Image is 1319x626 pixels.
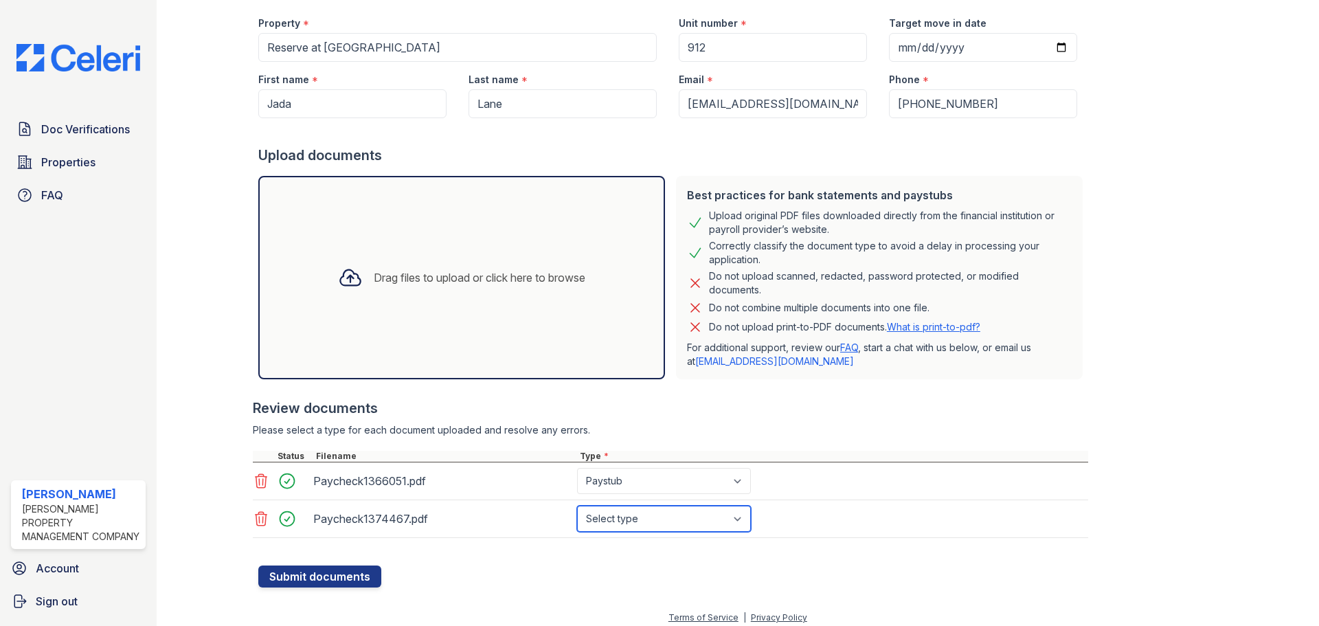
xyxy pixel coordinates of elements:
[258,566,381,588] button: Submit documents
[313,470,572,492] div: Paycheck1366051.pdf
[679,73,704,87] label: Email
[313,451,577,462] div: Filename
[313,508,572,530] div: Paycheck1374467.pdf
[253,399,1088,418] div: Review documents
[258,146,1088,165] div: Upload documents
[41,121,130,137] span: Doc Verifications
[668,612,739,623] a: Terms of Service
[36,560,79,577] span: Account
[275,451,313,462] div: Status
[709,300,929,316] div: Do not combine multiple documents into one file.
[889,73,920,87] label: Phone
[5,44,151,71] img: CE_Logo_Blue-a8612792a0a2168367f1c8372b55b34899dd931a85d93a1a3d3e32e68fde9ad4.png
[687,341,1072,368] p: For additional support, review our , start a chat with us below, or email us at
[41,187,63,203] span: FAQ
[709,209,1072,236] div: Upload original PDF files downloaded directly from the financial institution or payroll provider’...
[679,16,738,30] label: Unit number
[840,342,858,353] a: FAQ
[258,16,300,30] label: Property
[687,187,1072,203] div: Best practices for bank statements and paystubs
[469,73,519,87] label: Last name
[374,269,585,286] div: Drag files to upload or click here to browse
[258,73,309,87] label: First name
[5,555,151,582] a: Account
[22,502,140,544] div: [PERSON_NAME] Property Management Company
[41,154,95,170] span: Properties
[36,593,78,610] span: Sign out
[22,486,140,502] div: [PERSON_NAME]
[743,612,746,623] div: |
[889,16,987,30] label: Target move in date
[577,451,1088,462] div: Type
[887,321,980,333] a: What is print-to-pdf?
[695,355,854,367] a: [EMAIL_ADDRESS][DOMAIN_NAME]
[709,269,1072,297] div: Do not upload scanned, redacted, password protected, or modified documents.
[11,115,146,143] a: Doc Verifications
[709,239,1072,267] div: Correctly classify the document type to avoid a delay in processing your application.
[5,588,151,615] a: Sign out
[11,148,146,176] a: Properties
[709,320,980,334] p: Do not upload print-to-PDF documents.
[751,612,807,623] a: Privacy Policy
[11,181,146,209] a: FAQ
[253,423,1088,437] div: Please select a type for each document uploaded and resolve any errors.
